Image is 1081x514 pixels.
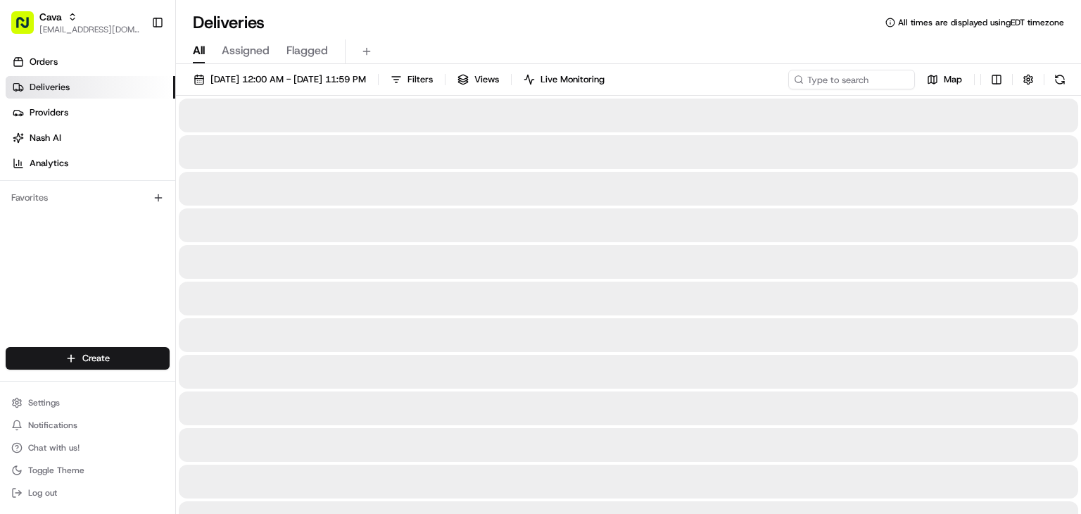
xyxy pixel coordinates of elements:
[6,101,175,124] a: Providers
[451,70,505,89] button: Views
[82,352,110,365] span: Create
[6,438,170,458] button: Chat with us!
[28,442,80,453] span: Chat with us!
[30,157,68,170] span: Analytics
[39,24,140,35] button: [EMAIL_ADDRESS][DOMAIN_NAME]
[6,127,175,149] a: Nash AI
[6,187,170,209] div: Favorites
[898,17,1064,28] span: All times are displayed using EDT timezone
[474,73,499,86] span: Views
[286,42,328,59] span: Flagged
[39,10,62,24] button: Cava
[30,132,61,144] span: Nash AI
[30,81,70,94] span: Deliveries
[6,6,146,39] button: Cava[EMAIL_ADDRESS][DOMAIN_NAME]
[6,347,170,370] button: Create
[187,70,372,89] button: [DATE] 12:00 AM - [DATE] 11:59 PM
[517,70,611,89] button: Live Monitoring
[6,460,170,480] button: Toggle Theme
[28,465,84,476] span: Toggle Theme
[6,51,175,73] a: Orders
[222,42,270,59] span: Assigned
[6,483,170,503] button: Log out
[193,11,265,34] h1: Deliveries
[28,420,77,431] span: Notifications
[6,152,175,175] a: Analytics
[944,73,962,86] span: Map
[28,487,57,499] span: Log out
[30,56,58,68] span: Orders
[407,73,433,86] span: Filters
[1050,70,1070,89] button: Refresh
[193,42,205,59] span: All
[6,76,175,99] a: Deliveries
[540,73,605,86] span: Live Monitoring
[210,73,366,86] span: [DATE] 12:00 AM - [DATE] 11:59 PM
[6,393,170,413] button: Settings
[921,70,968,89] button: Map
[28,397,60,408] span: Settings
[6,415,170,435] button: Notifications
[384,70,439,89] button: Filters
[30,106,68,119] span: Providers
[788,70,915,89] input: Type to search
